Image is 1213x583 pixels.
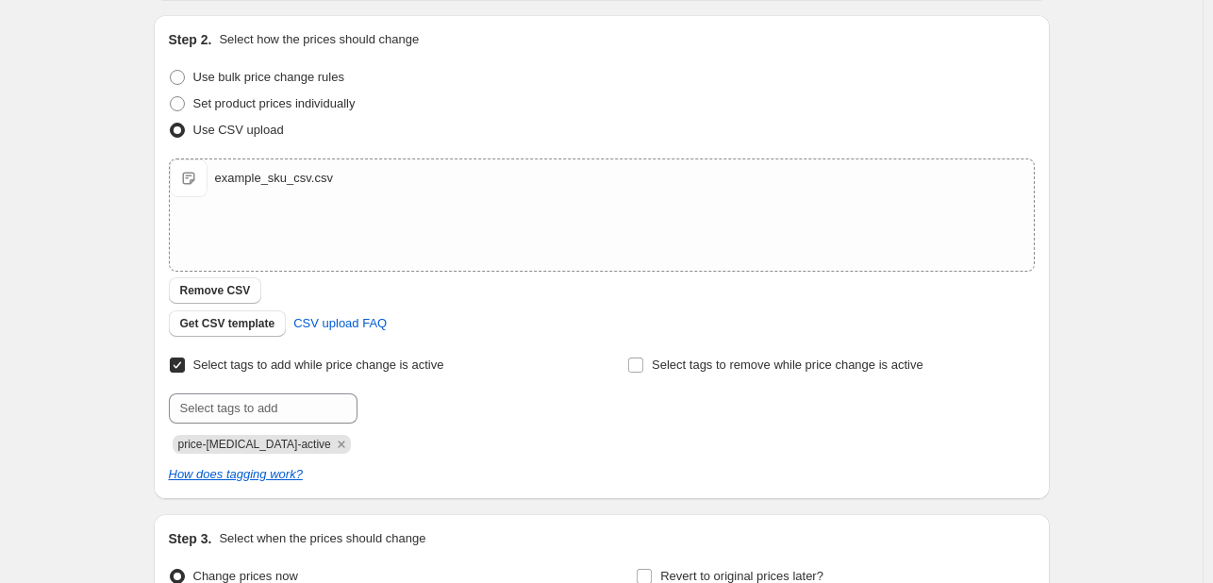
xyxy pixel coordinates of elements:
[180,283,251,298] span: Remove CSV
[219,30,419,49] p: Select how the prices should change
[169,30,212,49] h2: Step 2.
[180,316,275,331] span: Get CSV template
[333,436,350,453] button: Remove price-change-job-active
[193,96,356,110] span: Set product prices individually
[193,123,284,137] span: Use CSV upload
[169,310,287,337] button: Get CSV template
[215,169,333,188] div: example_sku_csv.csv
[652,358,923,372] span: Select tags to remove while price change is active
[178,438,331,451] span: price-change-job-active
[169,277,262,304] button: Remove CSV
[193,70,344,84] span: Use bulk price change rules
[193,358,444,372] span: Select tags to add while price change is active
[193,569,298,583] span: Change prices now
[169,529,212,548] h2: Step 3.
[169,467,303,481] a: How does tagging work?
[660,569,823,583] span: Revert to original prices later?
[219,529,425,548] p: Select when the prices should change
[293,314,387,333] span: CSV upload FAQ
[169,393,357,424] input: Select tags to add
[282,308,398,339] a: CSV upload FAQ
